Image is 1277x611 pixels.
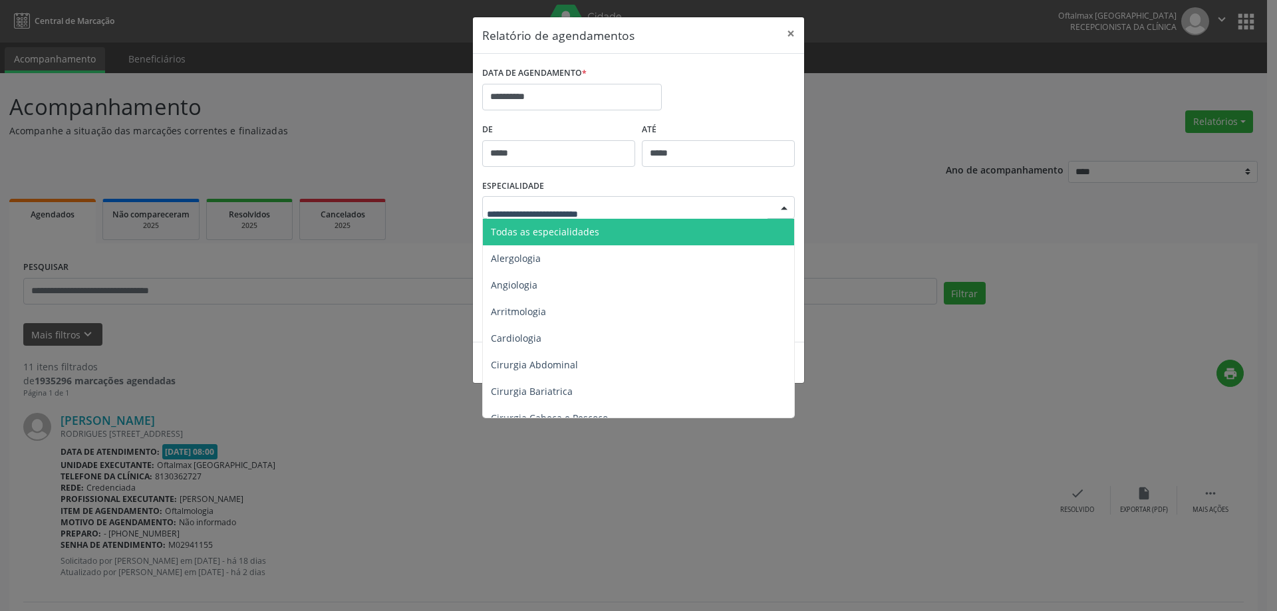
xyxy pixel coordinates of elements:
[482,120,635,140] label: De
[778,17,804,50] button: Close
[491,412,608,424] span: Cirurgia Cabeça e Pescoço
[491,225,599,238] span: Todas as especialidades
[491,332,541,344] span: Cardiologia
[491,385,573,398] span: Cirurgia Bariatrica
[482,63,587,84] label: DATA DE AGENDAMENTO
[491,358,578,371] span: Cirurgia Abdominal
[491,252,541,265] span: Alergologia
[642,120,795,140] label: ATÉ
[482,176,544,197] label: ESPECIALIDADE
[482,27,635,44] h5: Relatório de agendamentos
[491,305,546,318] span: Arritmologia
[491,279,537,291] span: Angiologia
